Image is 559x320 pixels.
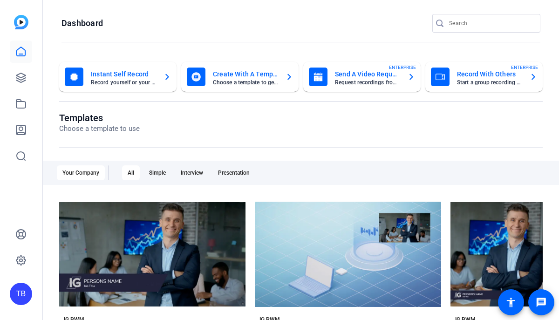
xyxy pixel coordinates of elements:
button: Send A Video RequestRequest recordings from anyone, anywhereENTERPRISE [303,62,421,92]
p: Choose a template to use [59,123,140,134]
img: blue-gradient.svg [14,15,28,29]
mat-card-subtitle: Start a group recording session [457,80,522,85]
button: Record With OthersStart a group recording sessionENTERPRISE [425,62,543,92]
mat-icon: accessibility [505,297,517,308]
div: Presentation [212,165,255,180]
div: Your Company [57,165,105,180]
h1: Dashboard [61,18,103,29]
mat-icon: message [536,297,547,308]
mat-card-title: Record With Others [457,68,522,80]
mat-card-subtitle: Record yourself or your screen [91,80,156,85]
mat-card-title: Send A Video Request [335,68,400,80]
div: Simple [143,165,171,180]
mat-card-title: Instant Self Record [91,68,156,80]
mat-card-title: Create With A Template [213,68,278,80]
button: Instant Self RecordRecord yourself or your screen [59,62,177,92]
mat-card-subtitle: Request recordings from anyone, anywhere [335,80,400,85]
input: Search [449,18,533,29]
div: All [122,165,140,180]
button: Create With A TemplateChoose a template to get started [181,62,299,92]
mat-card-subtitle: Choose a template to get started [213,80,278,85]
span: ENTERPRISE [389,64,416,71]
span: ENTERPRISE [511,64,538,71]
h1: Templates [59,112,140,123]
div: TB [10,283,32,305]
div: Interview [175,165,209,180]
